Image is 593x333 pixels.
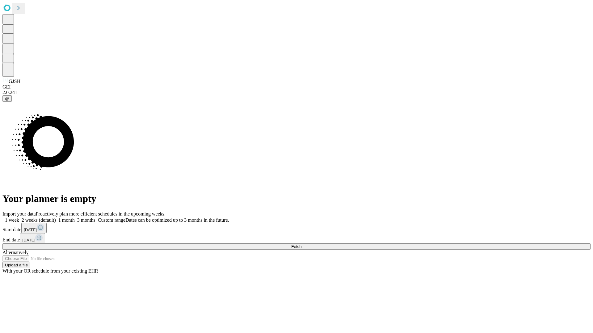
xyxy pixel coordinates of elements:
button: [DATE] [21,223,47,233]
h1: Your planner is empty [2,193,591,204]
span: Alternatively [2,250,28,255]
div: End date [2,233,591,243]
button: Fetch [2,243,591,250]
span: Dates can be optimized up to 3 months in the future. [125,217,229,223]
span: @ [5,96,9,101]
span: Proactively plan more efficient schedules in the upcoming weeks. [36,211,166,216]
span: [DATE] [22,238,35,242]
button: Upload a file [2,262,30,268]
span: 1 week [5,217,19,223]
span: Import your data [2,211,36,216]
button: [DATE] [20,233,45,243]
span: Fetch [291,244,301,249]
span: 3 months [77,217,95,223]
span: Custom range [98,217,125,223]
div: Start date [2,223,591,233]
span: GJSH [9,79,20,84]
span: 2 weeks (default) [22,217,56,223]
span: With your OR schedule from your existing EHR [2,268,98,273]
span: [DATE] [24,228,37,232]
div: 2.0.241 [2,90,591,95]
button: @ [2,95,12,102]
span: 1 month [58,217,75,223]
div: GEI [2,84,591,90]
